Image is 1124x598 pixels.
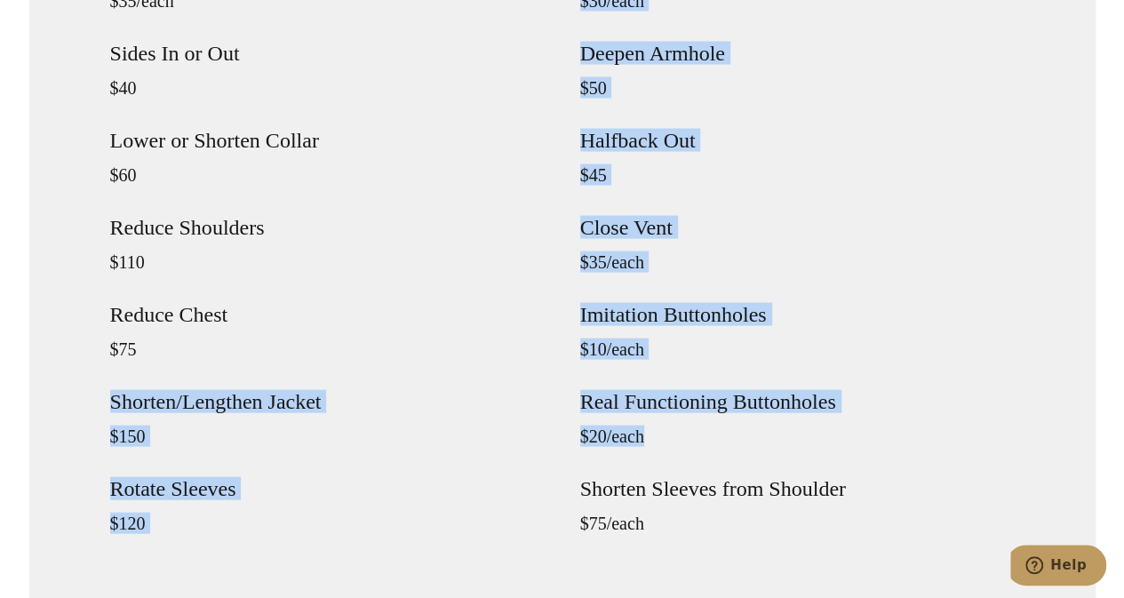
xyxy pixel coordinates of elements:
h4: Real Functioning Buttonholes [580,391,1015,412]
p: $40 [110,77,545,99]
p: $50 [580,77,1015,99]
p: $10/each [580,339,1015,360]
p: $110 [110,251,545,273]
h4: Lower or Shorten Collar [110,130,545,151]
p: $120 [110,513,545,534]
h4: Rotate Sleeves [110,478,545,499]
p: $75/each [580,513,1015,534]
p: $75 [110,339,545,360]
h4: Deepen Armhole [580,43,1015,64]
h4: Shorten/Lengthen Jacket [110,391,545,412]
iframe: Opens a widget where you can chat to one of our agents [1010,545,1106,589]
h4: Reduce Shoulders [110,217,545,238]
h4: Close Vent [580,217,1015,238]
h4: Halfback Out [580,130,1015,151]
p: $45 [580,164,1015,186]
h4: Shorten Sleeves from Shoulder [580,478,1015,499]
h4: Imitation Buttonholes [580,304,1015,325]
p: $60 [110,164,545,186]
h4: Sides In or Out [110,43,545,64]
p: $35/each [580,251,1015,273]
h4: Reduce Chest [110,304,545,325]
p: $150 [110,426,545,447]
p: $20/each [580,426,1015,447]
